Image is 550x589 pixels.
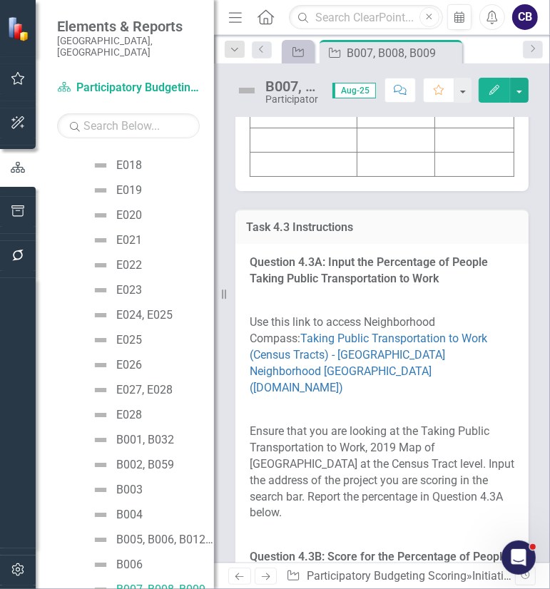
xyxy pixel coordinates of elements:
[88,279,142,302] a: E023
[88,528,214,551] a: B005, B006, B012, B019, B038, B039, B041, B136, B122
[250,312,514,399] p: Use this link to access Neighborhood Compass:
[92,506,109,523] img: Not Defined
[88,429,174,451] a: B001, B032
[116,159,142,172] div: E018
[57,18,200,35] span: Elements & Reports
[307,569,467,583] a: Participatory Budgeting Scoring
[501,541,536,575] iframe: Intercom live chat
[92,556,109,573] img: Not Defined
[472,569,521,583] a: Initiatives
[88,553,143,576] a: B006
[250,421,514,524] p: Ensure that you are looking at the Taking Public Transportation to Work, 2019 Map of [GEOGRAPHIC_...
[286,568,514,585] div: » »
[116,234,142,247] div: E021
[289,5,442,30] input: Search ClearPoint...
[92,207,109,224] img: Not Defined
[92,357,109,374] img: Not Defined
[7,16,32,41] img: ClearPoint Strategy
[88,304,173,327] a: E024, E025
[92,232,109,249] img: Not Defined
[92,481,109,498] img: Not Defined
[88,379,173,401] a: E027, E028
[88,454,174,476] a: B002, B059
[116,259,142,272] div: E022
[116,434,174,446] div: B001, B032
[250,255,488,285] strong: Question 4.3A: Input the Percentage of People Taking Public Transportation to Work
[88,254,142,277] a: E022
[92,157,109,174] img: Not Defined
[116,409,142,421] div: E028
[57,80,200,96] a: Participatory Budgeting Scoring
[235,79,258,102] img: Not Defined
[246,221,518,234] h3: Task 4.3 Instructions
[92,332,109,349] img: Not Defined
[92,307,109,324] img: Not Defined
[116,184,142,197] div: E019
[116,309,173,322] div: E024, E025
[88,478,143,501] a: B003
[116,359,142,372] div: E026
[92,282,109,299] img: Not Defined
[88,229,142,252] a: E021
[92,431,109,449] img: Not Defined
[347,44,459,62] div: B007, B008, B009
[88,179,142,202] a: E019
[116,558,143,571] div: B006
[116,483,143,496] div: B003
[512,4,538,30] button: CB
[116,533,214,546] div: B005, B006, B012, B019, B038, B039, B041, B136, B122
[92,182,109,199] img: Not Defined
[265,94,318,105] div: Participatory Budgeting Scoring
[265,78,318,94] div: B007, B008, B009
[250,550,509,580] strong: Question 4.3B: Score for the Percentage of People Taking Public Transportation to Work
[250,332,487,394] a: Taking Public Transportation to Work (Census Tracts) - [GEOGRAPHIC_DATA] Neighborhood [GEOGRAPHIC...
[332,83,376,98] span: Aug-25
[116,209,142,222] div: E020
[88,154,142,177] a: E018
[116,459,174,471] div: B002, B059
[88,404,142,426] a: E028
[92,456,109,473] img: Not Defined
[92,531,109,548] img: Not Defined
[116,384,173,396] div: E027, E028
[57,113,200,138] input: Search Below...
[88,204,142,227] a: E020
[92,381,109,399] img: Not Defined
[92,406,109,424] img: Not Defined
[88,503,143,526] a: B004
[57,35,200,58] small: [GEOGRAPHIC_DATA], [GEOGRAPHIC_DATA]
[92,257,109,274] img: Not Defined
[88,329,142,352] a: E025
[88,354,142,377] a: E026
[116,508,143,521] div: B004
[116,334,142,347] div: E025
[116,284,142,297] div: E023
